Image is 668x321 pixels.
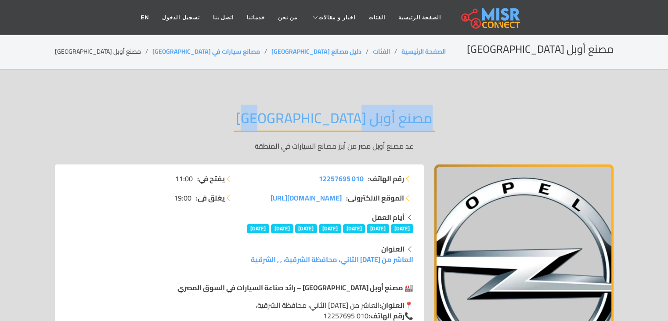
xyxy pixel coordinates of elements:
p: عد مصنع أوبل مصر من أبرز مصانع السيارات في المنطقة [55,141,614,151]
img: main.misr_connect [461,7,520,29]
strong: رقم الهاتف: [368,173,404,184]
strong: يغلق في: [196,193,225,203]
strong: العنوان: [379,299,404,312]
strong: أيام العمل [372,211,404,224]
span: 010 12257695 [319,172,364,185]
a: EN [134,9,156,26]
a: اتصل بنا [206,9,240,26]
span: [DATE] [295,224,318,233]
span: [DATE] [247,224,269,233]
a: مصانع سيارات في [GEOGRAPHIC_DATA] [152,46,260,57]
strong: يفتح في: [197,173,225,184]
span: 19:00 [174,193,191,203]
span: 11:00 [175,173,193,184]
span: [DATE] [319,224,341,233]
a: اخبار و مقالات [304,9,362,26]
a: الصفحة الرئيسية [401,46,446,57]
a: من نحن [271,9,304,26]
li: مصنع أوبل [GEOGRAPHIC_DATA] [55,47,152,56]
a: [DOMAIN_NAME][URL] [271,193,342,203]
span: اخبار و مقالات [318,14,355,22]
h2: مصنع أوبل [GEOGRAPHIC_DATA] [234,109,435,132]
span: [DATE] [271,224,293,233]
strong: الموقع الالكتروني: [346,193,404,203]
span: [DATE] [391,224,413,233]
p: 📍 العاشر من [DATE] الثاني، محافظة الشرقية، 📞 010 12257695 [65,300,413,321]
span: [DATE] [343,224,365,233]
a: الفئات [373,46,390,57]
a: العاشر من [DATE] الثاني، محافظة الشرقية، , , الشرقية [251,253,413,266]
strong: العنوان [381,242,404,255]
h2: مصنع أوبل [GEOGRAPHIC_DATA] [467,43,614,56]
a: 010 12257695 [319,173,364,184]
span: [DOMAIN_NAME][URL] [271,191,342,204]
a: خدماتنا [240,9,271,26]
a: الصفحة الرئيسية [392,9,448,26]
a: الفئات [362,9,392,26]
strong: 🏭 مصنع أوبل [GEOGRAPHIC_DATA] – رائد صناعة السيارات في السوق المصري [177,281,413,294]
a: تسجيل الدخول [155,9,206,26]
span: [DATE] [367,224,389,233]
a: دليل مصانع [GEOGRAPHIC_DATA] [271,46,361,57]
